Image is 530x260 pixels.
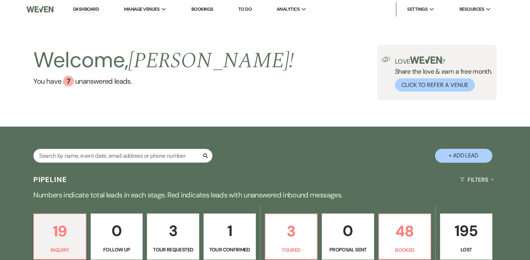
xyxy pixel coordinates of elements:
span: Analytics [277,6,300,13]
p: 195 [445,219,488,243]
h2: Welcome, [33,45,294,76]
p: Numbers indicate total leads in each stage. Red indicates leads with unanswered inbound messages. [7,189,523,201]
p: Tour Requested [152,246,195,254]
span: [PERSON_NAME] ! [128,44,294,77]
a: You have 7 unanswered leads. [33,76,294,87]
img: weven-logo-green.svg [410,57,442,64]
p: 48 [383,219,426,243]
p: Proposal Sent [326,246,369,254]
a: 1Tour Confirmed [204,214,256,260]
img: Weven Logo [27,2,53,17]
p: 0 [95,219,138,243]
a: 0Follow Up [91,214,143,260]
button: Click to Refer a Venue [395,78,475,92]
p: 3 [152,219,195,243]
a: 48Booked [378,214,431,260]
div: 7 [63,76,74,87]
p: Inquiry [38,246,81,254]
p: Tour Confirmed [208,246,251,254]
a: Bookings [191,6,214,12]
a: 195Lost [440,214,492,260]
img: loud-speaker-illustration.svg [382,57,391,62]
input: Search by name, event date, email address or phone number [33,149,213,163]
a: 3Tour Requested [147,214,199,260]
span: Manage Venues [124,6,159,13]
span: Settings [407,6,428,13]
p: Booked [383,246,426,254]
a: 3Toured [265,214,318,260]
p: 1 [208,219,251,243]
p: Love ? [395,57,492,65]
p: Lost [445,246,488,254]
a: Dashboard [73,6,99,13]
span: Resources [459,6,484,13]
p: 3 [270,219,313,243]
p: Toured [270,246,313,254]
p: 0 [326,219,369,243]
p: Follow Up [95,246,138,254]
a: To Do [238,6,252,12]
div: Share the love & earn a free month. [391,57,492,92]
a: 19Inquiry [33,214,86,260]
a: 0Proposal Sent [322,214,374,260]
h3: Pipeline [33,175,67,185]
p: 19 [38,219,81,243]
button: Filters [457,170,496,189]
button: + Add Lead [435,149,492,163]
